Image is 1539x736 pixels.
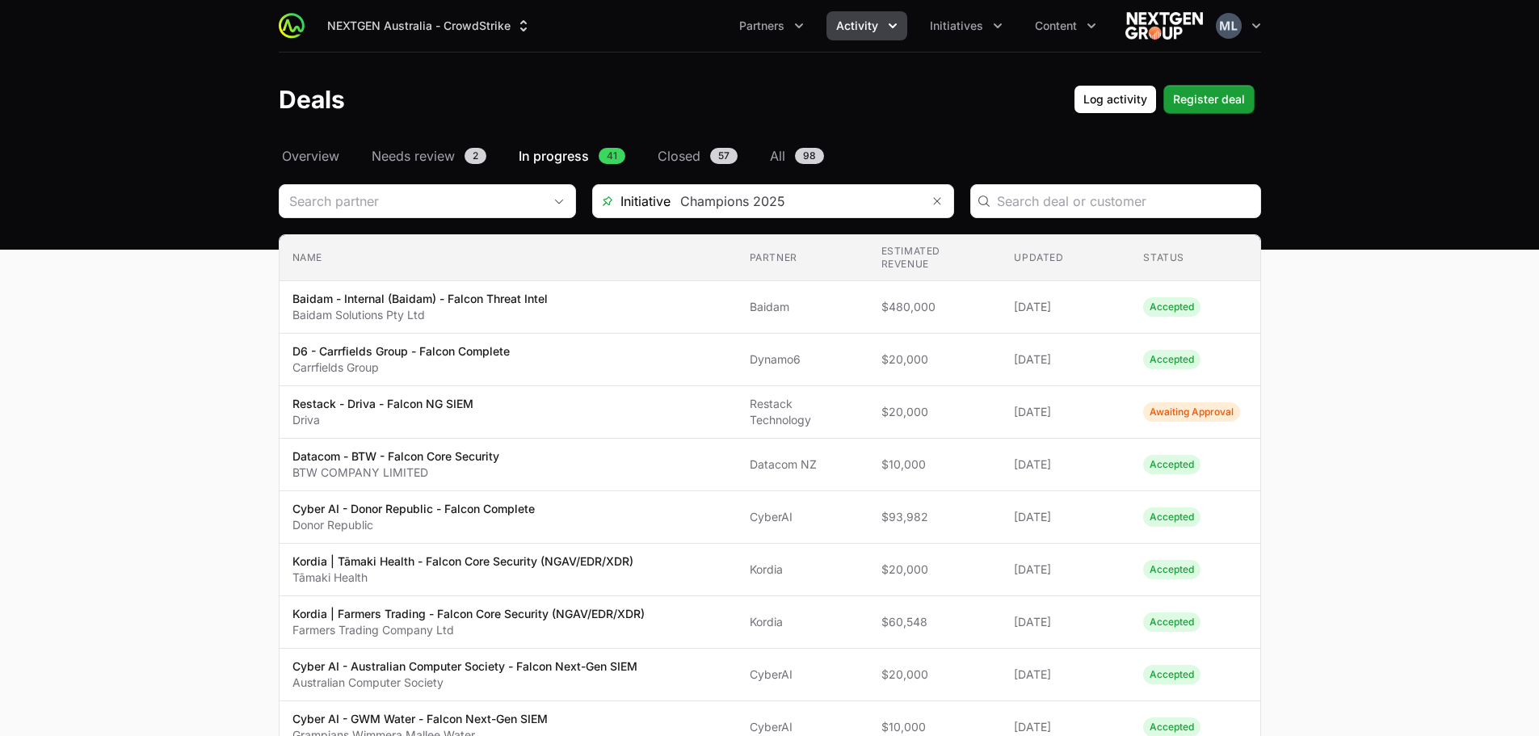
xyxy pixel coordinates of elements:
[1025,11,1106,40] div: Content menu
[1130,235,1259,281] th: Status
[921,185,953,217] button: Remove
[317,11,541,40] button: NEXTGEN Australia - CrowdStrike
[767,146,827,166] a: All98
[279,85,345,114] h1: Deals
[836,18,878,34] span: Activity
[593,191,671,211] span: Initiative
[599,148,625,164] span: 41
[292,501,535,517] p: Cyber AI - Donor Republic - Falcon Complete
[750,351,856,368] span: Dynamo6
[292,291,548,307] p: Baidam - Internal (Baidam) - Falcon Threat Intel
[317,11,541,40] div: Supplier switch menu
[465,148,486,164] span: 2
[881,404,989,420] span: $20,000
[658,146,700,166] span: Closed
[1173,90,1245,109] span: Register deal
[1014,351,1117,368] span: [DATE]
[1074,85,1157,114] button: Log activity
[282,146,339,166] span: Overview
[730,11,814,40] button: Partners
[1025,11,1106,40] button: Content
[881,456,989,473] span: $10,000
[543,185,575,217] div: Open
[1074,85,1255,114] div: Primary actions
[1001,235,1130,281] th: Updated
[292,396,473,412] p: Restack - Driva - Falcon NG SIEM
[279,146,1261,166] nav: Deals navigation
[1035,18,1077,34] span: Content
[292,448,499,465] p: Datacom - BTW - Falcon Core Security
[279,146,343,166] a: Overview
[737,235,868,281] th: Partner
[881,351,989,368] span: $20,000
[930,18,983,34] span: Initiatives
[1163,85,1255,114] button: Register deal
[750,509,856,525] span: CyberAI
[292,711,548,727] p: Cyber AI - GWM Water - Falcon Next-Gen SIEM
[770,146,785,166] span: All
[1014,719,1117,735] span: [DATE]
[750,561,856,578] span: Kordia
[519,146,589,166] span: In progress
[1083,90,1147,109] span: Log activity
[292,622,645,638] p: Farmers Trading Company Ltd
[1014,614,1117,630] span: [DATE]
[515,146,629,166] a: In progress41
[280,235,737,281] th: Name
[292,307,548,323] p: Baidam Solutions Pty Ltd
[292,675,637,691] p: Australian Computer Society
[279,13,305,39] img: ActivitySource
[920,11,1012,40] button: Initiatives
[730,11,814,40] div: Partners menu
[750,456,856,473] span: Datacom NZ
[868,235,1002,281] th: Estimated revenue
[750,719,856,735] span: CyberAI
[292,465,499,481] p: BTW COMPANY LIMITED
[1014,404,1117,420] span: [DATE]
[292,517,535,533] p: Donor Republic
[292,553,633,570] p: Kordia | Tāmaki Health - Falcon Core Security (NGAV/EDR/XDR)
[920,11,1012,40] div: Initiatives menu
[280,185,543,217] input: Search partner
[292,658,637,675] p: Cyber AI - Australian Computer Society - Falcon Next-Gen SIEM
[826,11,907,40] button: Activity
[654,146,741,166] a: Closed57
[997,191,1251,211] input: Search deal or customer
[881,614,989,630] span: $60,548
[750,396,856,428] span: Restack Technology
[750,299,856,315] span: Baidam
[292,412,473,428] p: Driva
[1014,299,1117,315] span: [DATE]
[1014,456,1117,473] span: [DATE]
[881,719,989,735] span: $10,000
[368,146,490,166] a: Needs review2
[881,561,989,578] span: $20,000
[1014,509,1117,525] span: [DATE]
[305,11,1106,40] div: Main navigation
[372,146,455,166] span: Needs review
[1216,13,1242,39] img: Mustafa Larki
[739,18,784,34] span: Partners
[292,606,645,622] p: Kordia | Farmers Trading - Falcon Core Security (NGAV/EDR/XDR)
[1014,667,1117,683] span: [DATE]
[671,185,921,217] input: Search initiatives
[881,509,989,525] span: $93,982
[881,299,989,315] span: $480,000
[292,570,633,586] p: Tāmaki Health
[1014,561,1117,578] span: [DATE]
[750,614,856,630] span: Kordia
[1125,10,1203,42] img: NEXTGEN Australia
[750,667,856,683] span: CyberAI
[881,667,989,683] span: $20,000
[292,360,510,376] p: Carrfields Group
[292,343,510,360] p: D6 - Carrfields Group - Falcon Complete
[826,11,907,40] div: Activity menu
[795,148,824,164] span: 98
[710,148,738,164] span: 57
